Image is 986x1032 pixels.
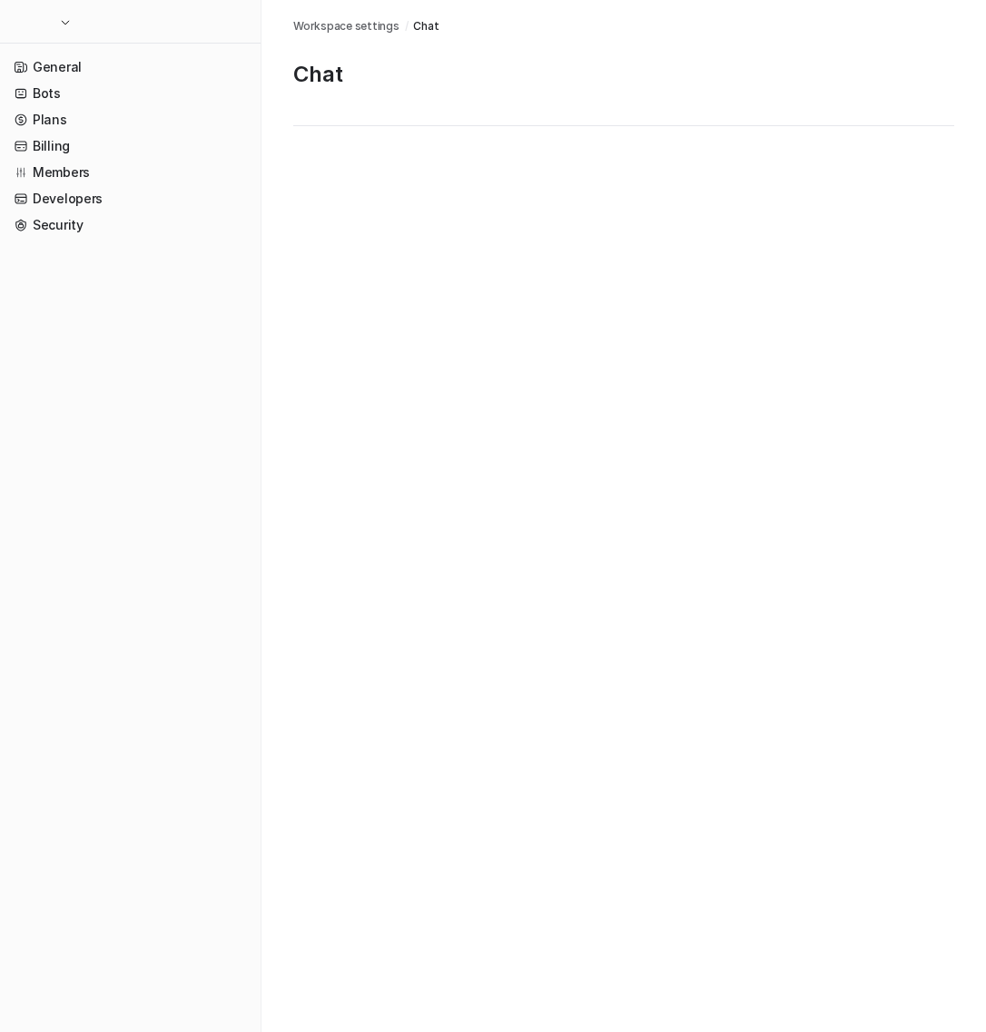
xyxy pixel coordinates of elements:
[7,107,253,133] a: Plans
[7,212,253,238] a: Security
[7,54,253,80] a: General
[7,133,253,159] a: Billing
[413,18,439,34] a: Chat
[405,18,409,34] span: /
[293,18,399,34] a: Workspace settings
[7,81,253,106] a: Bots
[7,186,253,211] a: Developers
[293,60,954,89] p: Chat
[7,160,253,185] a: Members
